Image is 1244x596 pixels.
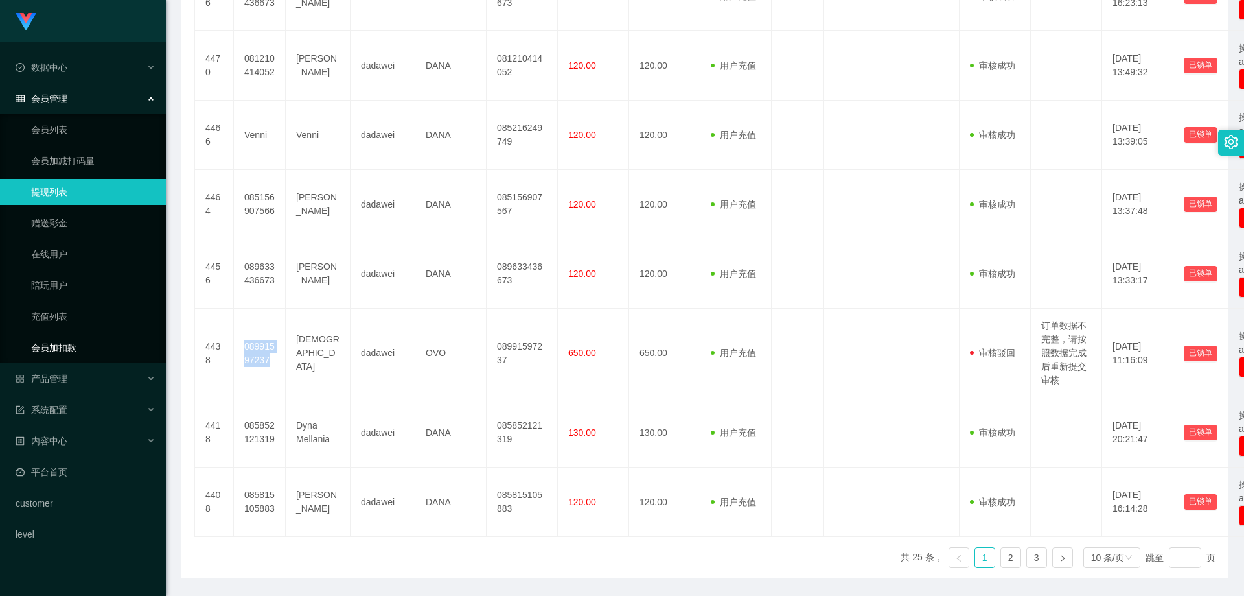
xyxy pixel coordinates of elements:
a: 会员加减打码量 [31,148,155,174]
span: 用户充值 [711,268,756,279]
button: 已锁单 [1184,494,1217,510]
a: customer [16,490,155,516]
button: 已锁单 [1184,346,1217,361]
li: 共 25 条， [901,547,943,568]
button: 已锁单 [1184,197,1217,212]
td: DANA [415,468,487,537]
span: 120.00 [568,497,596,507]
td: OVO [415,309,487,398]
span: 用户充值 [711,130,756,140]
i: 图标: table [16,94,25,103]
td: 08991597237 [234,309,286,398]
span: 120.00 [568,199,596,209]
a: 陪玩用户 [31,272,155,298]
button: 已锁单 [1184,58,1217,73]
td: 085156907566 [234,170,286,239]
li: 2 [1000,547,1021,568]
td: 081210414052 [487,31,558,101]
td: 4438 [195,309,234,398]
button: 已锁单 [1184,127,1217,143]
span: 120.00 [568,268,596,279]
td: dadawei [351,309,415,398]
td: 081210414052 [234,31,286,101]
i: 图标: check-circle-o [16,63,25,72]
td: 085156907567 [487,170,558,239]
td: [DATE] 13:37:48 [1102,170,1173,239]
td: 4464 [195,170,234,239]
td: [PERSON_NAME] [286,239,351,309]
span: 审核成功 [970,199,1015,209]
a: 1 [975,548,995,567]
li: 下一页 [1052,547,1073,568]
td: dadawei [351,398,415,468]
a: 2 [1001,548,1020,567]
a: 3 [1027,548,1046,567]
a: 提现列表 [31,179,155,205]
td: [DATE] 13:33:17 [1102,239,1173,309]
li: 1 [974,547,995,568]
li: 上一页 [949,547,969,568]
td: 08991597237 [487,309,558,398]
span: 审核成功 [970,268,1015,279]
td: DANA [415,398,487,468]
i: 图标: profile [16,436,25,446]
td: [DATE] 20:21:47 [1102,398,1173,468]
td: [DATE] 11:16:09 [1102,309,1173,398]
td: 085216249749 [487,101,558,170]
td: 4456 [195,239,234,309]
img: logo.9652507e.png [16,13,36,31]
i: 图标: down [1125,554,1133,563]
td: 4466 [195,101,234,170]
td: [DATE] 13:49:32 [1102,31,1173,101]
td: 650.00 [629,309,700,398]
a: level [16,521,155,547]
span: 审核成功 [970,60,1015,71]
span: 审核驳回 [970,348,1015,358]
td: 085815105883 [234,468,286,537]
span: 审核成功 [970,427,1015,438]
a: 在线用户 [31,241,155,267]
td: DANA [415,31,487,101]
td: 4418 [195,398,234,468]
i: 图标: appstore-o [16,374,25,383]
td: 120.00 [629,468,700,537]
span: 用户充值 [711,427,756,438]
button: 已锁单 [1184,266,1217,281]
i: 图标: left [955,554,963,562]
span: 会员管理 [16,93,67,104]
td: [DEMOGRAPHIC_DATA] [286,309,351,398]
td: Venni [234,101,286,170]
a: 赠送彩金 [31,210,155,236]
td: dadawei [351,31,415,101]
td: 120.00 [629,101,700,170]
td: 订单数据不完整，请按照数据完成后重新提交审核 [1031,309,1102,398]
span: 120.00 [568,60,596,71]
td: Venni [286,101,351,170]
span: 用户充值 [711,60,756,71]
span: 数据中心 [16,62,67,73]
td: 4408 [195,468,234,537]
span: 120.00 [568,130,596,140]
td: [DATE] 13:39:05 [1102,101,1173,170]
td: dadawei [351,170,415,239]
span: 系统配置 [16,405,67,415]
i: 图标: form [16,405,25,414]
a: 充值列表 [31,304,155,329]
td: 4470 [195,31,234,101]
td: 089633436673 [234,239,286,309]
span: 审核成功 [970,497,1015,507]
td: DANA [415,101,487,170]
td: dadawei [351,468,415,537]
i: 图标: right [1059,554,1066,562]
td: DANA [415,239,487,309]
td: 089633436673 [487,239,558,309]
td: 085852121319 [487,398,558,468]
i: 图标: setting [1224,135,1238,149]
a: 图标: dashboard平台首页 [16,459,155,485]
td: [DATE] 16:14:28 [1102,468,1173,537]
div: 跳至 页 [1146,547,1215,568]
a: 会员列表 [31,117,155,143]
li: 3 [1026,547,1047,568]
td: 085815105883 [487,468,558,537]
td: dadawei [351,101,415,170]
